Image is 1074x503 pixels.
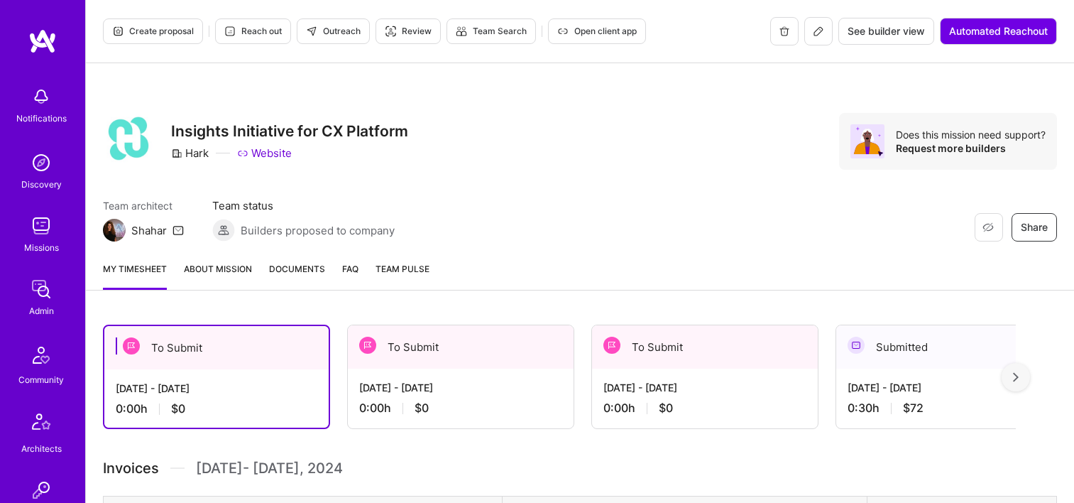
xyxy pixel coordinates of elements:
[116,401,317,416] div: 0:00 h
[171,146,209,161] div: Hark
[269,261,325,276] span: Documents
[603,380,806,395] div: [DATE] - [DATE]
[104,326,329,369] div: To Submit
[359,401,562,416] div: 0:00 h
[241,223,395,238] span: Builders proposed to company
[1012,213,1057,242] button: Share
[27,275,55,303] img: admin teamwork
[385,25,432,38] span: Review
[27,148,55,177] img: discovery
[116,381,317,396] div: [DATE] - [DATE]
[212,219,235,242] img: Builders proposed to company
[557,25,637,38] span: Open client app
[171,148,182,159] i: icon CompanyGray
[212,198,395,213] span: Team status
[376,261,429,290] a: Team Pulse
[446,18,536,44] button: Team Search
[24,240,59,255] div: Missions
[27,212,55,240] img: teamwork
[123,337,140,355] img: To Submit
[306,25,361,38] span: Outreach
[21,177,62,192] div: Discovery
[21,441,62,456] div: Architects
[903,401,924,416] span: $72
[836,325,1062,369] div: Submitted
[29,303,54,318] div: Admin
[848,401,1051,416] div: 0:30 h
[603,401,806,416] div: 0:00 h
[982,222,994,233] i: icon EyeClosed
[18,372,64,387] div: Community
[385,26,396,37] i: icon Targeter
[376,264,429,274] span: Team Pulse
[297,18,370,44] button: Outreach
[896,128,1046,141] div: Does this mission need support?
[170,458,185,479] img: Divider
[24,407,58,441] img: Architects
[112,25,194,38] span: Create proposal
[103,458,159,479] span: Invoices
[103,219,126,242] img: Team Architect
[172,225,184,236] i: icon Mail
[171,122,408,140] h3: Insights Initiative for CX Platform
[24,338,58,372] img: Community
[237,146,292,161] a: Website
[184,261,252,290] a: About Mission
[348,325,574,369] div: To Submit
[359,337,376,354] img: To Submit
[171,401,185,416] span: $0
[103,113,154,164] img: Company Logo
[131,223,167,238] div: Shahar
[896,141,1046,155] div: Request more builders
[196,458,343,479] span: [DATE] - [DATE] , 2024
[838,18,934,45] button: See builder view
[112,26,124,37] i: icon Proposal
[103,18,203,44] button: Create proposal
[342,261,358,290] a: FAQ
[215,18,291,44] button: Reach out
[224,25,282,38] span: Reach out
[456,25,527,38] span: Team Search
[376,18,441,44] button: Review
[359,380,562,395] div: [DATE] - [DATE]
[592,325,818,369] div: To Submit
[269,261,325,290] a: Documents
[940,18,1057,45] button: Automated Reachout
[659,401,673,416] span: $0
[848,24,925,38] span: See builder view
[548,18,646,44] button: Open client app
[16,111,67,126] div: Notifications
[848,337,865,354] img: Submitted
[1021,220,1048,234] span: Share
[949,24,1048,38] span: Automated Reachout
[28,28,57,54] img: logo
[1013,372,1019,382] img: right
[103,198,184,213] span: Team architect
[603,337,620,354] img: To Submit
[103,261,167,290] a: My timesheet
[27,82,55,111] img: bell
[415,401,429,416] span: $0
[850,124,884,158] img: Avatar
[848,380,1051,395] div: [DATE] - [DATE]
